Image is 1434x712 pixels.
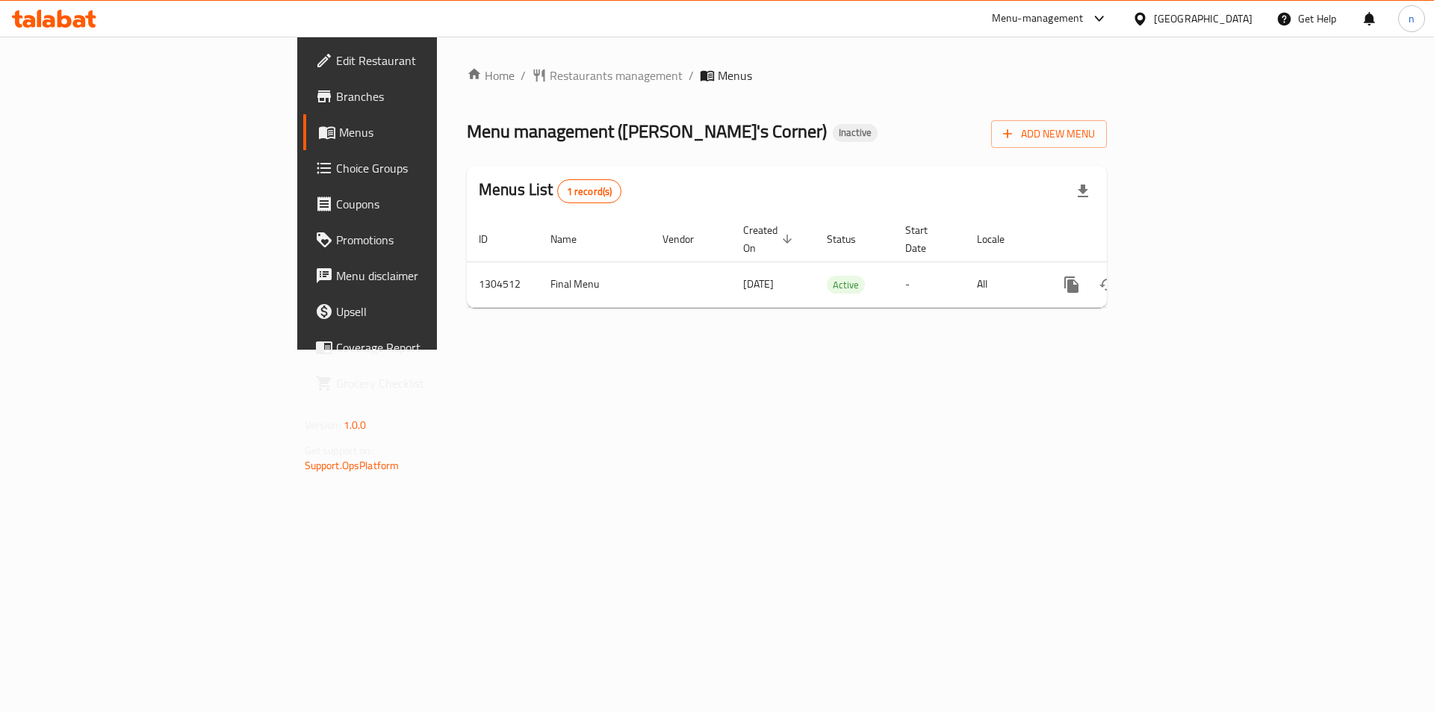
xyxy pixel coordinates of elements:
span: Vendor [662,230,713,248]
span: Get support on: [305,441,373,460]
td: - [893,261,965,307]
a: Menu disclaimer [303,258,537,294]
span: Edit Restaurant [336,52,525,69]
a: Support.OpsPlatform [305,456,400,475]
span: Created On [743,221,797,257]
span: Menus [718,66,752,84]
span: Choice Groups [336,159,525,177]
button: more [1054,267,1090,303]
span: 1.0.0 [344,415,367,435]
a: Promotions [303,222,537,258]
span: Add New Menu [1003,125,1095,143]
span: 1 record(s) [558,185,621,199]
span: Inactive [833,126,878,139]
span: Upsell [336,303,525,321]
span: Menus [339,123,525,141]
td: All [965,261,1042,307]
span: ID [479,230,507,248]
button: Change Status [1090,267,1126,303]
table: enhanced table [467,217,1209,308]
span: Branches [336,87,525,105]
a: Edit Restaurant [303,43,537,78]
div: [GEOGRAPHIC_DATA] [1154,10,1253,27]
div: Menu-management [992,10,1084,28]
div: Export file [1065,173,1101,209]
nav: breadcrumb [467,66,1107,84]
span: Menu management ( [PERSON_NAME]'s Corner ) [467,114,827,148]
li: / [689,66,694,84]
a: Grocery Checklist [303,365,537,401]
span: Coupons [336,195,525,213]
a: Coupons [303,186,537,222]
span: Coverage Report [336,338,525,356]
span: Grocery Checklist [336,374,525,392]
span: Locale [977,230,1024,248]
div: Total records count [557,179,622,203]
span: Version: [305,415,341,435]
span: n [1409,10,1415,27]
a: Coverage Report [303,329,537,365]
span: Status [827,230,875,248]
span: Menu disclaimer [336,267,525,285]
span: Start Date [905,221,947,257]
a: Upsell [303,294,537,329]
a: Restaurants management [532,66,683,84]
td: Final Menu [538,261,651,307]
button: Add New Menu [991,120,1107,148]
a: Menus [303,114,537,150]
span: Promotions [336,231,525,249]
span: Name [550,230,596,248]
div: Inactive [833,124,878,142]
span: Restaurants management [550,66,683,84]
span: [DATE] [743,274,774,294]
span: Active [827,276,865,294]
h2: Menus List [479,179,621,203]
th: Actions [1042,217,1209,262]
a: Branches [303,78,537,114]
a: Choice Groups [303,150,537,186]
